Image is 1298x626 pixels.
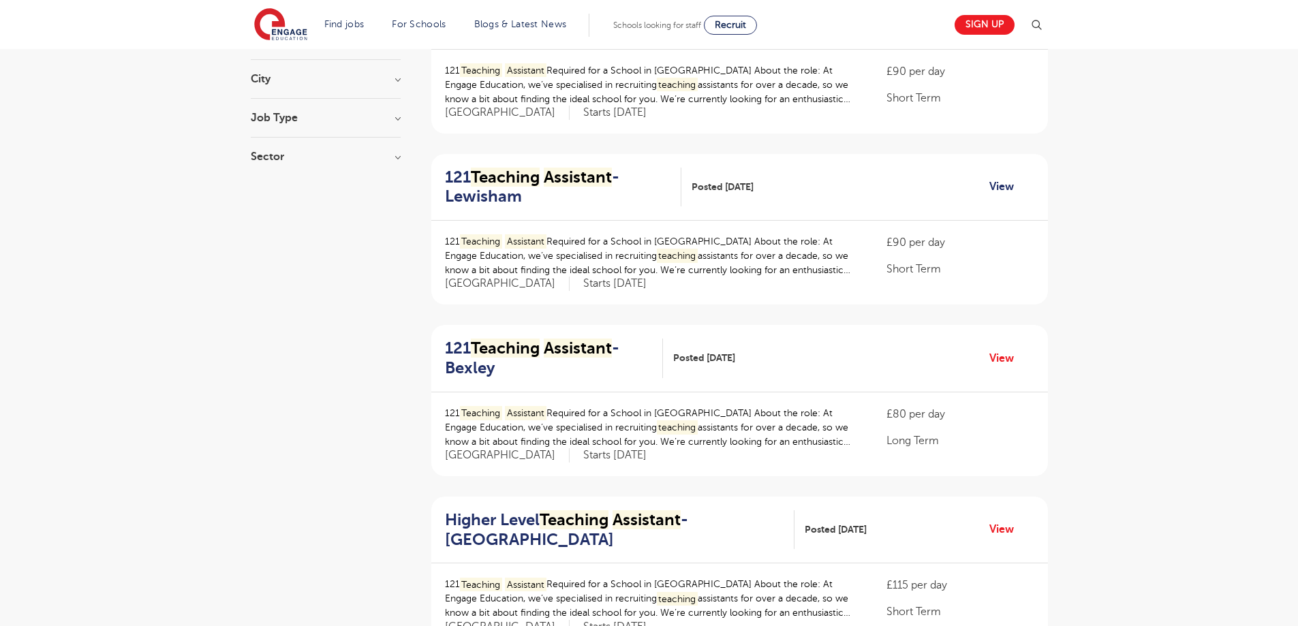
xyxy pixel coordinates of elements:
[474,19,567,29] a: Blogs & Latest News
[692,180,754,194] span: Posted [DATE]
[505,234,546,249] mark: Assistant
[886,433,1034,449] p: Long Term
[989,349,1024,367] a: View
[544,168,612,187] mark: Assistant
[886,234,1034,251] p: £90 per day
[460,234,503,249] mark: Teaching
[460,578,503,592] mark: Teaching
[392,19,446,29] a: For Schools
[583,277,647,291] p: Starts [DATE]
[657,249,698,263] mark: teaching
[445,234,860,277] p: 121 Required for a School in [GEOGRAPHIC_DATA] About the role: At Engage Education, we’ve special...
[251,74,401,84] h3: City
[673,351,735,365] span: Posted [DATE]
[445,577,860,620] p: 121 Required for a School in [GEOGRAPHIC_DATA] About the role: At Engage Education, we’ve special...
[657,78,698,92] mark: teaching
[544,339,612,358] mark: Assistant
[471,339,540,358] mark: Teaching
[254,8,307,42] img: Engage Education
[704,16,757,35] a: Recruit
[613,20,701,30] span: Schools looking for staff
[886,577,1034,593] p: £115 per day
[445,106,570,120] span: [GEOGRAPHIC_DATA]
[445,277,570,291] span: [GEOGRAPHIC_DATA]
[445,510,794,550] a: Higher LevelTeaching Assistant- [GEOGRAPHIC_DATA]
[886,261,1034,277] p: Short Term
[445,448,570,463] span: [GEOGRAPHIC_DATA]
[460,406,503,420] mark: Teaching
[657,420,698,435] mark: teaching
[460,63,503,78] mark: Teaching
[805,522,867,537] span: Posted [DATE]
[989,178,1024,195] a: View
[886,90,1034,106] p: Short Term
[445,168,682,207] a: 121Teaching Assistant- Lewisham
[505,406,546,420] mark: Assistant
[251,112,401,123] h3: Job Type
[886,63,1034,80] p: £90 per day
[955,15,1015,35] a: Sign up
[657,592,698,606] mark: teaching
[583,448,647,463] p: Starts [DATE]
[613,510,681,529] mark: Assistant
[251,151,401,162] h3: Sector
[989,520,1024,538] a: View
[540,510,608,529] mark: Teaching
[715,20,746,30] span: Recruit
[505,63,546,78] mark: Assistant
[583,106,647,120] p: Starts [DATE]
[445,339,664,378] a: 121Teaching Assistant- Bexley
[324,19,365,29] a: Find jobs
[445,510,784,550] h2: Higher Level - [GEOGRAPHIC_DATA]
[886,406,1034,422] p: £80 per day
[471,168,540,187] mark: Teaching
[445,406,860,449] p: 121 Required for a School in [GEOGRAPHIC_DATA] About the role: At Engage Education, we’ve special...
[505,578,546,592] mark: Assistant
[445,63,860,106] p: 121 Required for a School in [GEOGRAPHIC_DATA] About the role: At Engage Education, we’ve special...
[445,168,671,207] h2: 121 - Lewisham
[886,604,1034,620] p: Short Term
[445,339,653,378] h2: 121 - Bexley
